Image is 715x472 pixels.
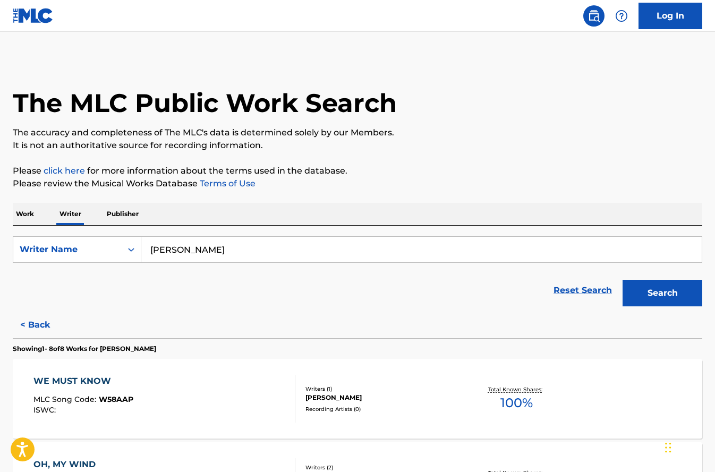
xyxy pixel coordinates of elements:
a: WE MUST KNOWMLC Song Code:W58AAPISWC:Writers (1)[PERSON_NAME]Recording Artists (0)Total Known Sha... [13,359,702,439]
img: search [588,10,600,22]
p: Publisher [104,203,142,225]
div: Writers ( 2 ) [305,464,459,471]
p: Writer [56,203,84,225]
div: Drag [665,432,671,464]
form: Search Form [13,236,702,312]
p: It is not an authoritative source for recording information. [13,139,702,152]
p: Please review the Musical Works Database [13,177,702,190]
p: Total Known Shares: [488,385,545,393]
p: Please for more information about the terms used in the database. [13,165,702,177]
button: < Back [13,312,76,338]
div: Help [611,5,632,27]
a: Log In [639,3,702,29]
div: Writer Name [20,243,115,256]
img: help [615,10,628,22]
span: 100 % [500,393,533,413]
span: ISWC : [33,405,58,415]
button: Search [623,280,702,306]
iframe: Chat Widget [662,421,715,472]
span: MLC Song Code : [33,394,99,404]
p: Work [13,203,37,225]
div: Recording Artists ( 0 ) [305,405,459,413]
span: W58AAP [99,394,133,404]
img: MLC Logo [13,8,54,23]
div: WE MUST KNOW [33,375,133,388]
a: click here [44,166,85,176]
div: Writers ( 1 ) [305,385,459,393]
div: OH, MY WIND [33,458,129,471]
h1: The MLC Public Work Search [13,87,397,119]
div: [PERSON_NAME] [305,393,459,402]
p: The accuracy and completeness of The MLC's data is determined solely by our Members. [13,126,702,139]
a: Public Search [583,5,605,27]
a: Reset Search [548,279,617,302]
a: Terms of Use [198,178,256,188]
p: Showing 1 - 8 of 8 Works for [PERSON_NAME] [13,344,156,354]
